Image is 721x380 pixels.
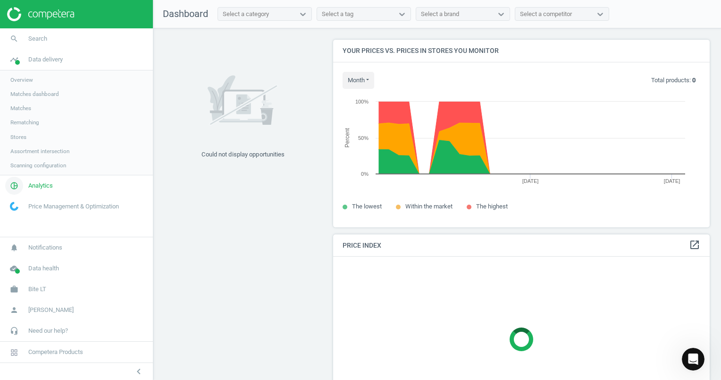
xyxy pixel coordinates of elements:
[10,119,39,126] span: Rematching
[28,327,68,335] span: Need our help?
[355,99,369,104] text: 100%
[5,239,23,257] i: notifications
[405,203,453,210] span: Within the market
[664,178,680,184] tspan: [DATE]
[5,259,23,277] i: cloud_done
[5,30,23,48] i: search
[223,10,269,18] div: Select a category
[651,76,696,85] p: Total products:
[682,348,704,371] iframe: Intercom live chat
[28,264,59,273] span: Data health
[5,51,23,69] i: timeline
[28,202,119,211] span: Price Management & Optimization
[5,177,23,195] i: pie_chart_outlined
[28,348,83,356] span: Competera Products
[28,243,62,252] span: Notifications
[10,147,69,155] span: Assortment intersection
[689,239,700,250] i: open_in_new
[10,162,66,169] span: Scanning configuration
[333,234,710,257] h4: Price Index
[5,280,23,298] i: work
[127,365,151,378] button: chevron_left
[7,7,74,21] img: ajHJNr6hYgQAAAAASUVORK5CYII=
[692,77,696,84] b: 0
[10,104,31,112] span: Matches
[689,239,700,251] a: open_in_new
[10,133,26,141] span: Stores
[343,72,374,89] button: month
[10,76,33,84] span: Overview
[208,63,278,138] img: 7171a7ce662e02b596aeec34d53f281b.svg
[333,40,710,62] h4: Your prices vs. prices in stores you monitor
[361,171,369,177] text: 0%
[10,202,18,211] img: wGWNvw8QSZomAAAAABJRU5ErkJggg==
[10,90,59,98] span: Matches dashboard
[322,10,353,18] div: Select a tag
[352,203,382,210] span: The lowest
[421,10,459,18] div: Select a brand
[344,128,351,147] tspan: Percent
[133,366,144,377] i: chevron_left
[201,150,285,159] div: Could not display opportunities
[28,181,53,190] span: Analytics
[28,285,46,294] span: Bite LT
[476,203,508,210] span: The highest
[163,8,208,19] span: Dashboard
[5,322,23,340] i: headset_mic
[28,35,47,43] span: Search
[358,135,369,141] text: 50%
[520,10,572,18] div: Select a competitor
[522,178,539,184] tspan: [DATE]
[28,306,74,314] span: [PERSON_NAME]
[28,55,63,64] span: Data delivery
[5,301,23,319] i: person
